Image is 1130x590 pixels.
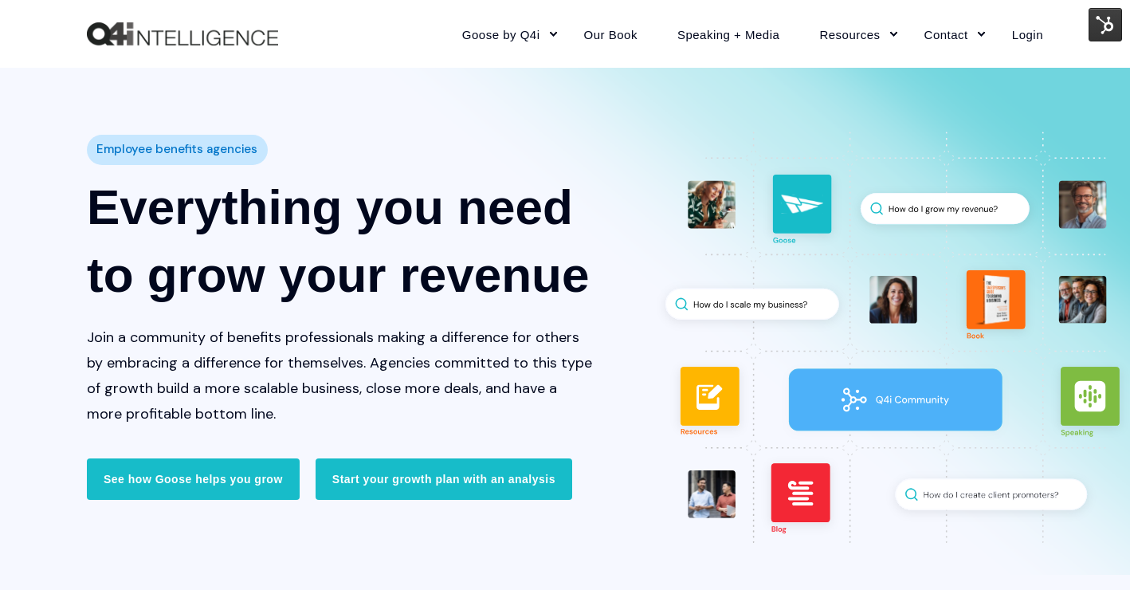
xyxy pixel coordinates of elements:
img: Q4intelligence, LLC logo [87,22,278,46]
a: Start your growth plan with an analysis [316,458,572,500]
span: Employee benefits agencies [96,138,257,161]
a: See how Goose helps you grow [87,458,300,500]
img: HubSpot Tools Menu Toggle [1089,8,1122,41]
h1: Everything you need to grow your revenue [87,173,594,309]
p: Join a community of benefits professionals making a difference for others by embracing a differen... [87,324,594,427]
a: Back to Home [87,22,278,46]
